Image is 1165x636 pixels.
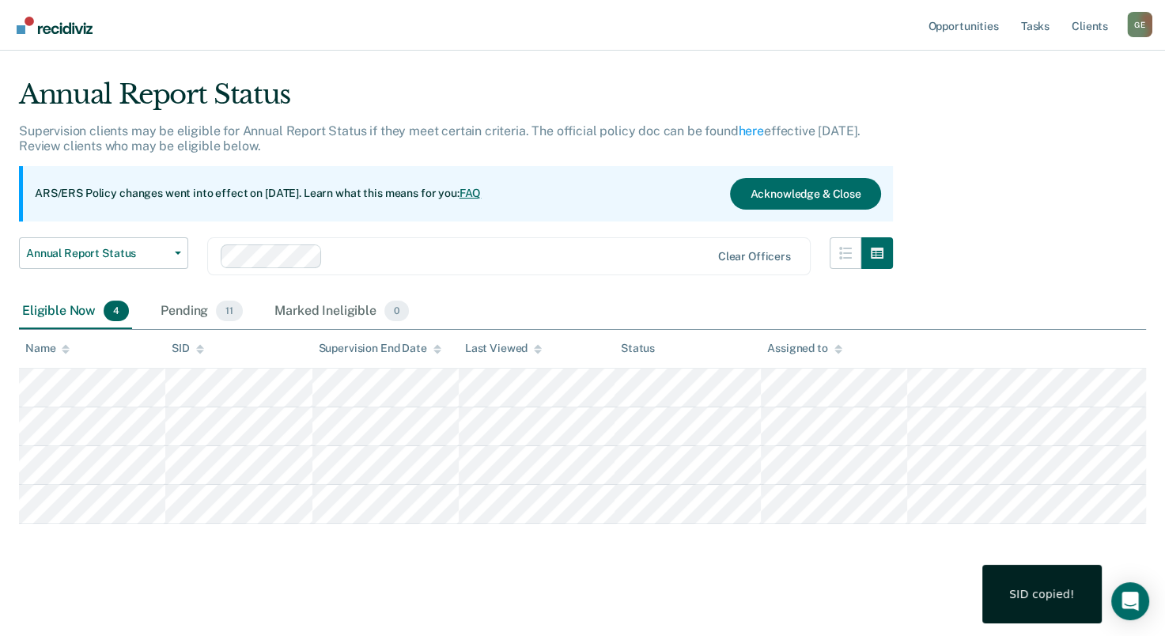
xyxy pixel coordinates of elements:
[19,294,132,329] div: Eligible Now4
[621,342,655,355] div: Status
[767,342,842,355] div: Assigned to
[271,294,412,329] div: Marked Ineligible0
[1127,12,1152,37] button: Profile dropdown button
[718,250,791,263] div: Clear officers
[384,301,409,321] span: 0
[19,78,893,123] div: Annual Report Status
[739,123,764,138] a: here
[216,301,243,321] span: 11
[157,294,246,329] div: Pending11
[172,342,204,355] div: SID
[1009,587,1075,601] div: SID copied!
[25,342,70,355] div: Name
[465,342,542,355] div: Last Viewed
[19,237,188,269] button: Annual Report Status
[26,247,168,260] span: Annual Report Status
[17,17,93,34] img: Recidiviz
[1127,12,1152,37] div: G E
[104,301,129,321] span: 4
[1111,582,1149,620] div: Open Intercom Messenger
[319,342,441,355] div: Supervision End Date
[730,178,880,210] button: Acknowledge & Close
[35,186,481,202] p: ARS/ERS Policy changes went into effect on [DATE]. Learn what this means for you:
[460,187,482,199] a: FAQ
[19,123,861,153] p: Supervision clients may be eligible for Annual Report Status if they meet certain criteria. The o...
